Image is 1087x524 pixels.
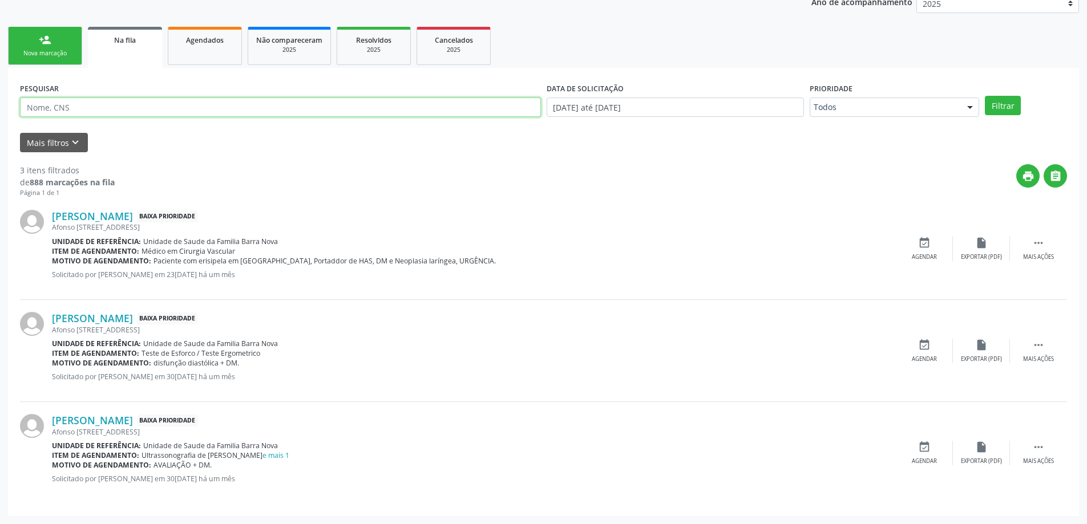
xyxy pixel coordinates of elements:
span: Teste de Esforco / Teste Ergometrico [142,348,260,358]
a: [PERSON_NAME] [52,210,133,222]
a: e mais 1 [262,450,289,460]
span: Não compareceram [256,35,322,45]
span: AVALIAÇÃO + DM. [153,460,212,470]
div: Exportar (PDF) [961,253,1002,261]
b: Item de agendamento: [52,246,139,256]
i: event_available [918,441,931,453]
p: Solicitado por [PERSON_NAME] em 23[DATE] há um mês [52,270,896,279]
div: Página 1 de 1 [20,188,115,198]
div: Exportar (PDF) [961,457,1002,465]
img: img [20,414,44,438]
i:  [1032,339,1045,351]
i: print [1022,170,1035,182]
button: Mais filtroskeyboard_arrow_down [20,133,88,153]
span: Baixa Prioridade [137,415,197,426]
img: img [20,210,44,234]
div: 3 itens filtrados [20,164,115,176]
div: 2025 [425,46,482,54]
i: keyboard_arrow_down [69,136,82,149]
b: Motivo de agendamento: [52,358,151,368]
span: Na fila [114,35,136,45]
label: Prioridade [810,80,852,98]
b: Item de agendamento: [52,450,139,460]
button: Filtrar [985,96,1021,115]
div: Nova marcação [17,49,74,58]
div: Mais ações [1023,253,1054,261]
span: Médico em Cirurgia Vascular [142,246,235,256]
span: Unidade de Saude da Familia Barra Nova [143,441,278,450]
i:  [1032,237,1045,249]
div: Afonso [STREET_ADDRESS] [52,222,896,232]
b: Motivo de agendamento: [52,460,151,470]
a: [PERSON_NAME] [52,312,133,324]
i: insert_drive_file [975,441,988,453]
div: 2025 [256,46,322,54]
input: Selecione um intervalo [547,98,804,117]
span: Unidade de Saude da Familia Barra Nova [143,339,278,348]
span: Ultrassonografia de [PERSON_NAME] [142,450,289,460]
div: Agendar [912,253,937,261]
span: Agendados [186,35,224,45]
a: [PERSON_NAME] [52,414,133,426]
p: Solicitado por [PERSON_NAME] em 30[DATE] há um mês [52,372,896,381]
div: Exportar (PDF) [961,355,1002,363]
div: Afonso [STREET_ADDRESS] [52,427,896,437]
span: Cancelados [435,35,473,45]
div: 2025 [345,46,402,54]
b: Motivo de agendamento: [52,256,151,266]
span: Resolvidos [356,35,391,45]
b: Unidade de referência: [52,339,141,348]
span: Baixa Prioridade [137,312,197,324]
img: img [20,312,44,336]
span: Unidade de Saude da Familia Barra Nova [143,237,278,246]
div: de [20,176,115,188]
label: PESQUISAR [20,80,59,98]
b: Unidade de referência: [52,441,141,450]
p: Solicitado por [PERSON_NAME] em 30[DATE] há um mês [52,474,896,484]
strong: 888 marcações na fila [30,177,115,188]
div: Mais ações [1023,457,1054,465]
i: event_available [918,339,931,351]
div: Agendar [912,355,937,363]
div: Afonso [STREET_ADDRESS] [52,325,896,335]
i: event_available [918,237,931,249]
button:  [1044,164,1067,188]
input: Nome, CNS [20,98,541,117]
span: Todos [814,101,956,113]
button: print [1016,164,1040,188]
span: Baixa Prioridade [137,210,197,222]
div: person_add [39,34,51,46]
span: disfunção diastólica + DM. [153,358,239,368]
i:  [1049,170,1062,182]
b: Item de agendamento: [52,348,139,358]
div: Agendar [912,457,937,465]
i: insert_drive_file [975,237,988,249]
i: insert_drive_file [975,339,988,351]
span: Paciente com erisipela em [GEOGRAPHIC_DATA], Portaddor de HAS, DM e Neoplasia laríngea, URGÊNCIA. [153,256,496,266]
i:  [1032,441,1045,453]
b: Unidade de referência: [52,237,141,246]
div: Mais ações [1023,355,1054,363]
label: DATA DE SOLICITAÇÃO [547,80,624,98]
